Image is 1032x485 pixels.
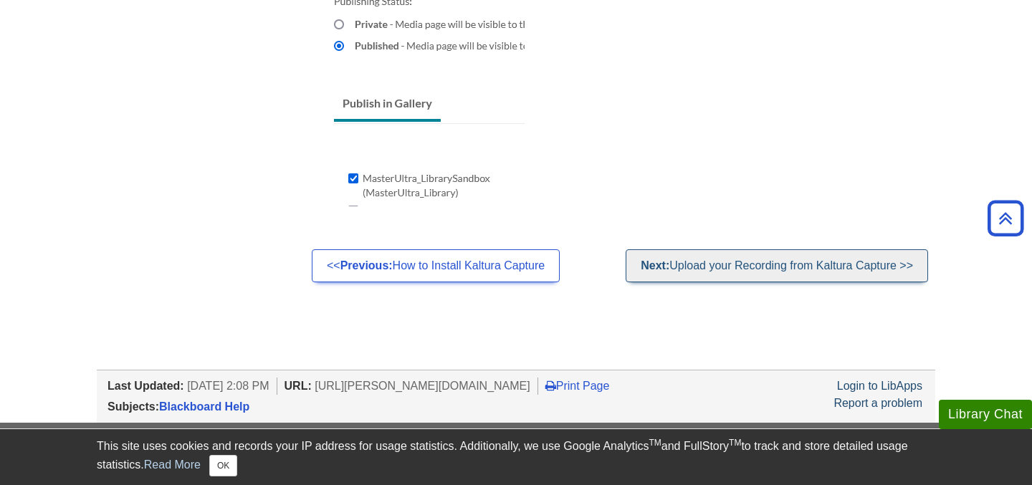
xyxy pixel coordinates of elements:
[641,259,669,272] strong: Next:
[837,380,922,392] a: Login to LibApps
[144,458,201,471] a: Read More
[285,380,312,392] span: URL:
[159,400,249,413] a: Blackboard Help
[187,380,269,392] span: [DATE] 2:08 PM
[107,400,159,413] span: Subjects:
[315,380,530,392] span: [URL][PERSON_NAME][DOMAIN_NAME]
[340,259,393,272] strong: Previous:
[939,400,1032,429] button: Library Chat
[833,397,922,409] a: Report a problem
[983,208,1028,228] a: Back to Top
[626,249,928,282] a: Next:Upload your Recording from Kaltura Capture >>
[545,380,556,391] i: Print Page
[107,380,184,392] span: Last Updated:
[545,380,610,392] a: Print Page
[97,438,935,476] div: This site uses cookies and records your IP address for usage statistics. Additionally, we use Goo...
[312,249,560,282] a: <<Previous:How to Install Kaltura Capture
[649,438,661,448] sup: TM
[209,455,237,476] button: Close
[729,438,741,448] sup: TM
